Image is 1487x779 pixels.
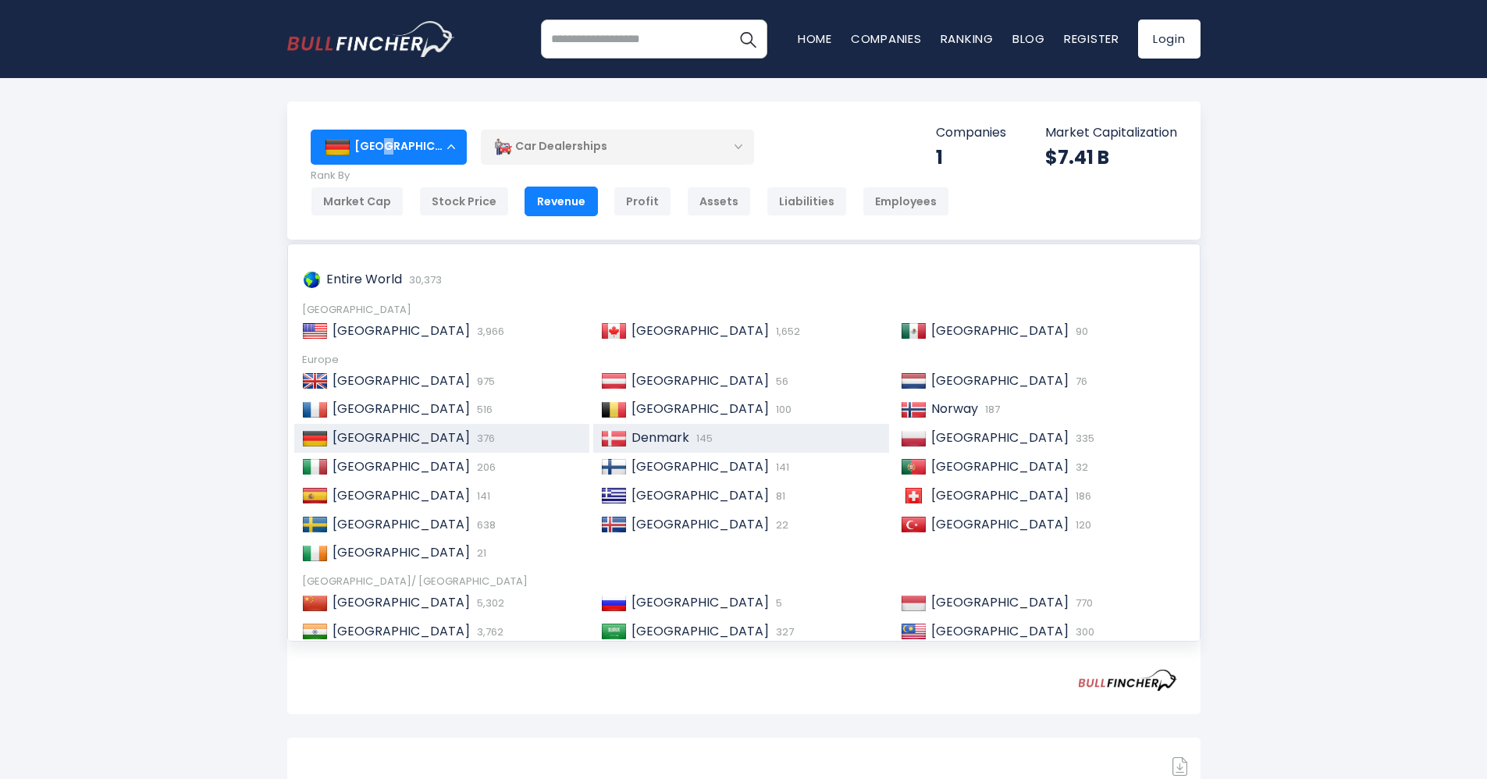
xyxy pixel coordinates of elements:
span: 76 [1072,374,1087,389]
span: [GEOGRAPHIC_DATA] [333,400,470,418]
span: Norway [931,400,978,418]
div: Employees [863,187,949,216]
div: Assets [687,187,751,216]
span: Entire World [326,270,402,288]
div: 1 [936,145,1006,169]
span: [GEOGRAPHIC_DATA] [333,486,470,504]
span: 5 [772,596,782,610]
a: Register [1064,30,1119,47]
span: 120 [1072,518,1091,532]
span: [GEOGRAPHIC_DATA] [931,486,1069,504]
span: 90 [1072,324,1088,339]
span: 141 [473,489,490,503]
p: Market Capitalization [1045,125,1177,141]
a: Blog [1012,30,1045,47]
div: $7.41 B [1045,145,1177,169]
p: Companies [936,125,1006,141]
span: 975 [473,374,495,389]
span: 376 [473,431,495,446]
div: Revenue [525,187,598,216]
span: [GEOGRAPHIC_DATA] [931,593,1069,611]
span: 21 [473,546,486,560]
span: [GEOGRAPHIC_DATA] [333,429,470,446]
div: [GEOGRAPHIC_DATA]/ [GEOGRAPHIC_DATA] [302,575,1186,589]
div: [GEOGRAPHIC_DATA] [311,130,467,164]
span: [GEOGRAPHIC_DATA] [931,322,1069,340]
a: Ranking [941,30,994,47]
span: [GEOGRAPHIC_DATA] [631,515,769,533]
span: [GEOGRAPHIC_DATA] [931,372,1069,389]
span: 30,373 [405,272,442,287]
span: 81 [772,489,785,503]
span: 335 [1072,431,1094,446]
div: Market Cap [311,187,404,216]
span: [GEOGRAPHIC_DATA] [631,400,769,418]
span: [GEOGRAPHIC_DATA] [333,622,470,640]
span: [GEOGRAPHIC_DATA] [631,372,769,389]
a: Companies [851,30,922,47]
span: 141 [772,460,789,475]
span: 300 [1072,624,1094,639]
span: 3,762 [473,624,503,639]
span: 100 [772,402,792,417]
span: 3,966 [473,324,504,339]
a: Home [798,30,832,47]
span: [GEOGRAPHIC_DATA] [631,486,769,504]
span: [GEOGRAPHIC_DATA] [931,622,1069,640]
div: Stock Price [419,187,509,216]
a: Go to homepage [287,21,455,57]
span: 145 [692,431,713,446]
span: [GEOGRAPHIC_DATA] [333,515,470,533]
div: Car Dealerships [481,129,754,165]
img: bullfincher logo [287,21,455,57]
span: 770 [1072,596,1093,610]
span: [GEOGRAPHIC_DATA] [931,429,1069,446]
div: [GEOGRAPHIC_DATA] [302,304,1186,317]
span: 638 [473,518,496,532]
span: [GEOGRAPHIC_DATA] [333,593,470,611]
div: Liabilities [767,187,847,216]
span: [GEOGRAPHIC_DATA] [333,322,470,340]
a: Login [1138,20,1201,59]
span: Denmark [631,429,689,446]
p: Rank By [311,169,949,183]
span: 206 [473,460,496,475]
span: 22 [772,518,788,532]
div: Europe [302,354,1186,367]
span: 516 [473,402,493,417]
span: [GEOGRAPHIC_DATA] [931,515,1069,533]
span: [GEOGRAPHIC_DATA] [333,543,470,561]
span: [GEOGRAPHIC_DATA] [333,372,470,389]
span: [GEOGRAPHIC_DATA] [631,322,769,340]
span: 186 [1072,489,1091,503]
button: Search [728,20,767,59]
span: [GEOGRAPHIC_DATA] [631,622,769,640]
span: 187 [981,402,1000,417]
span: [GEOGRAPHIC_DATA] [333,457,470,475]
span: 56 [772,374,788,389]
span: 327 [772,624,794,639]
span: 32 [1072,460,1088,475]
span: [GEOGRAPHIC_DATA] [631,457,769,475]
div: Profit [614,187,671,216]
span: 1,652 [772,324,800,339]
span: [GEOGRAPHIC_DATA] [931,457,1069,475]
span: [GEOGRAPHIC_DATA] [631,593,769,611]
span: 5,302 [473,596,504,610]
